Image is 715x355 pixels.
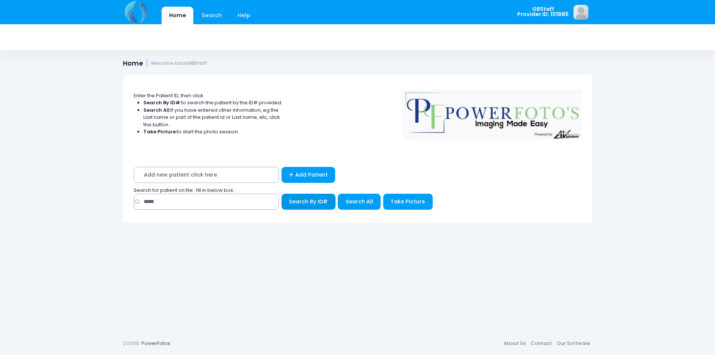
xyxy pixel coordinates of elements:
span: Search for patient on file : fill in below box; [134,187,234,194]
a: Add Patient [282,167,336,183]
span: Take Picture [391,198,425,205]
span: Add new patient click here [134,167,279,183]
a: About Us [501,337,528,350]
a: Home [162,7,193,24]
strong: Search By ID#: [143,99,181,106]
a: PowerFotos [142,340,170,347]
li: to start the photo session. [143,128,283,136]
li: If you have entered other information, eg the Last name or part of the patient id or Last name, e... [143,107,283,129]
strong: Take Picture: [143,128,177,135]
a: Help [231,7,258,24]
img: Logo [399,85,585,140]
a: Search [194,7,229,24]
small: Welcome back [151,61,207,66]
strong: Search All: [143,107,171,114]
span: 2025© [123,340,139,347]
img: image [573,5,588,20]
button: Search By ID# [282,194,336,210]
a: Our Software [554,337,592,350]
button: Search All [338,194,381,210]
button: Take Picture [383,194,433,210]
span: Search All [346,198,373,205]
span: GBStaff Provider ID: 101885 [517,6,569,17]
a: Contact [528,337,554,350]
span: Enter the Patient ID, then click [134,92,203,99]
strong: GBStaff [187,60,207,66]
li: to search the patient by the ID# provided. [143,99,283,107]
span: Search By ID# [289,198,328,205]
h1: Home [123,60,207,67]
